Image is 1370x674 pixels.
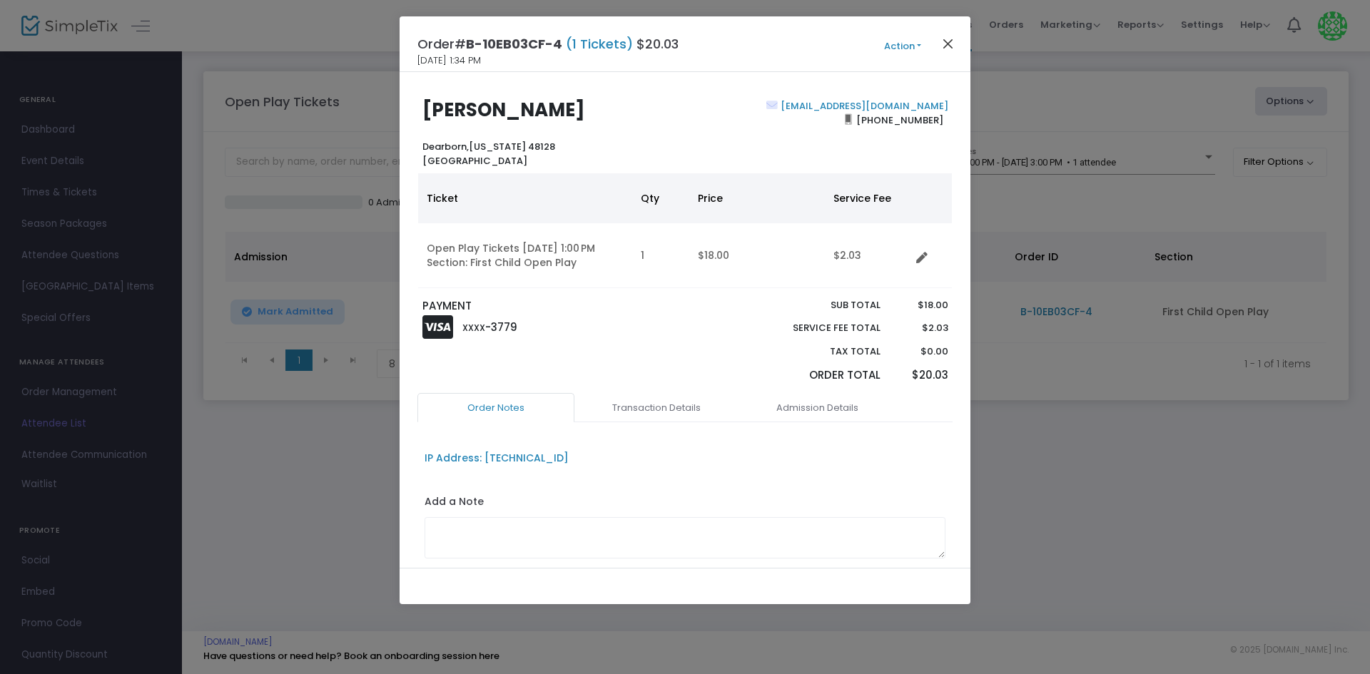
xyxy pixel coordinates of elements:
div: IP Address: [TECHNICAL_ID] [425,451,569,466]
span: B-10EB03CF-4 [466,35,562,53]
th: Ticket [418,173,632,223]
th: Price [689,173,825,223]
span: [DATE] 1:34 PM [417,53,481,68]
p: $0.00 [894,344,948,359]
a: [EMAIL_ADDRESS][DOMAIN_NAME] [778,99,948,113]
div: Data table [418,173,952,288]
span: (1 Tickets) [562,35,636,53]
b: [US_STATE] 48128 [GEOGRAPHIC_DATA] [422,140,555,168]
p: Order Total [759,367,881,384]
p: Sub total [759,298,881,312]
button: Close [939,34,958,53]
th: Service Fee [825,173,910,223]
label: Add a Note [425,494,484,513]
a: Order Notes [417,393,574,423]
span: XXXX [462,322,485,334]
h4: Order# $20.03 [417,34,679,53]
button: Action [860,39,945,54]
p: $2.03 [894,321,948,335]
a: Admission Details [739,393,895,423]
p: Service Fee Total [759,321,881,335]
p: Tax Total [759,344,881,359]
td: 1 [632,223,689,288]
p: $18.00 [894,298,948,312]
p: $20.03 [894,367,948,384]
td: $18.00 [689,223,825,288]
a: Transaction Details [578,393,735,423]
td: $2.03 [825,223,910,288]
th: Qty [632,173,689,223]
span: Dearborn, [422,140,469,153]
td: Open Play Tickets [DATE] 1:00 PM Section: First Child Open Play [418,223,632,288]
span: -3779 [485,320,517,335]
p: PAYMENT [422,298,679,315]
b: [PERSON_NAME] [422,97,585,123]
span: [PHONE_NUMBER] [852,108,948,131]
